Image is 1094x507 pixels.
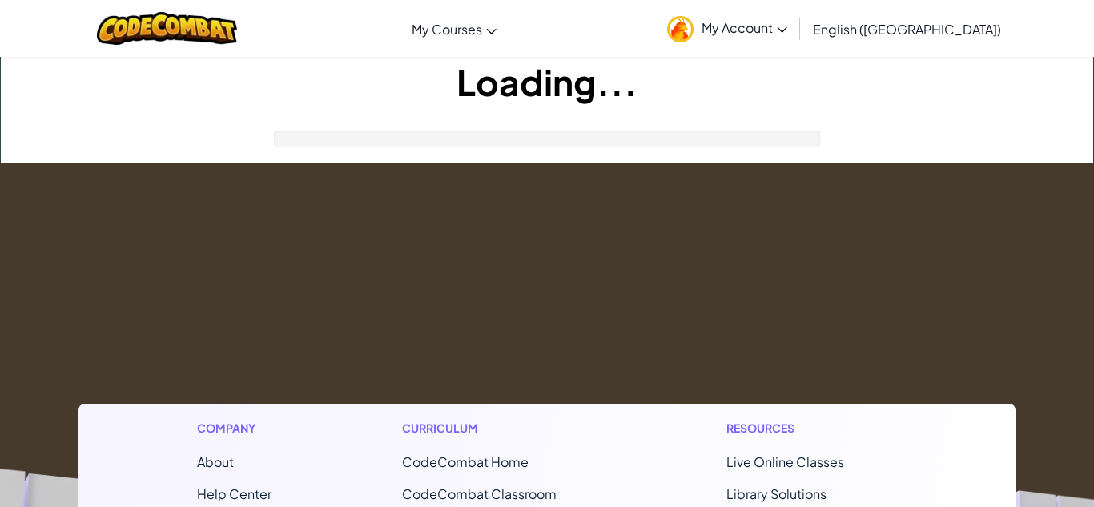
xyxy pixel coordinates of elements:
h1: Company [197,420,271,437]
a: About [197,453,234,470]
a: Live Online Classes [726,453,844,470]
a: My Account [659,3,795,54]
span: English ([GEOGRAPHIC_DATA]) [813,21,1001,38]
img: avatar [667,16,694,42]
a: Library Solutions [726,485,827,502]
img: CodeCombat logo [97,12,237,45]
h1: Loading... [1,57,1093,107]
span: My Courses [412,21,482,38]
span: CodeCombat Home [402,453,529,470]
a: My Courses [404,7,505,50]
span: My Account [702,19,787,36]
a: English ([GEOGRAPHIC_DATA]) [805,7,1009,50]
a: CodeCombat Classroom [402,485,557,502]
h1: Resources [726,420,897,437]
h1: Curriculum [402,420,596,437]
a: Help Center [197,485,271,502]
